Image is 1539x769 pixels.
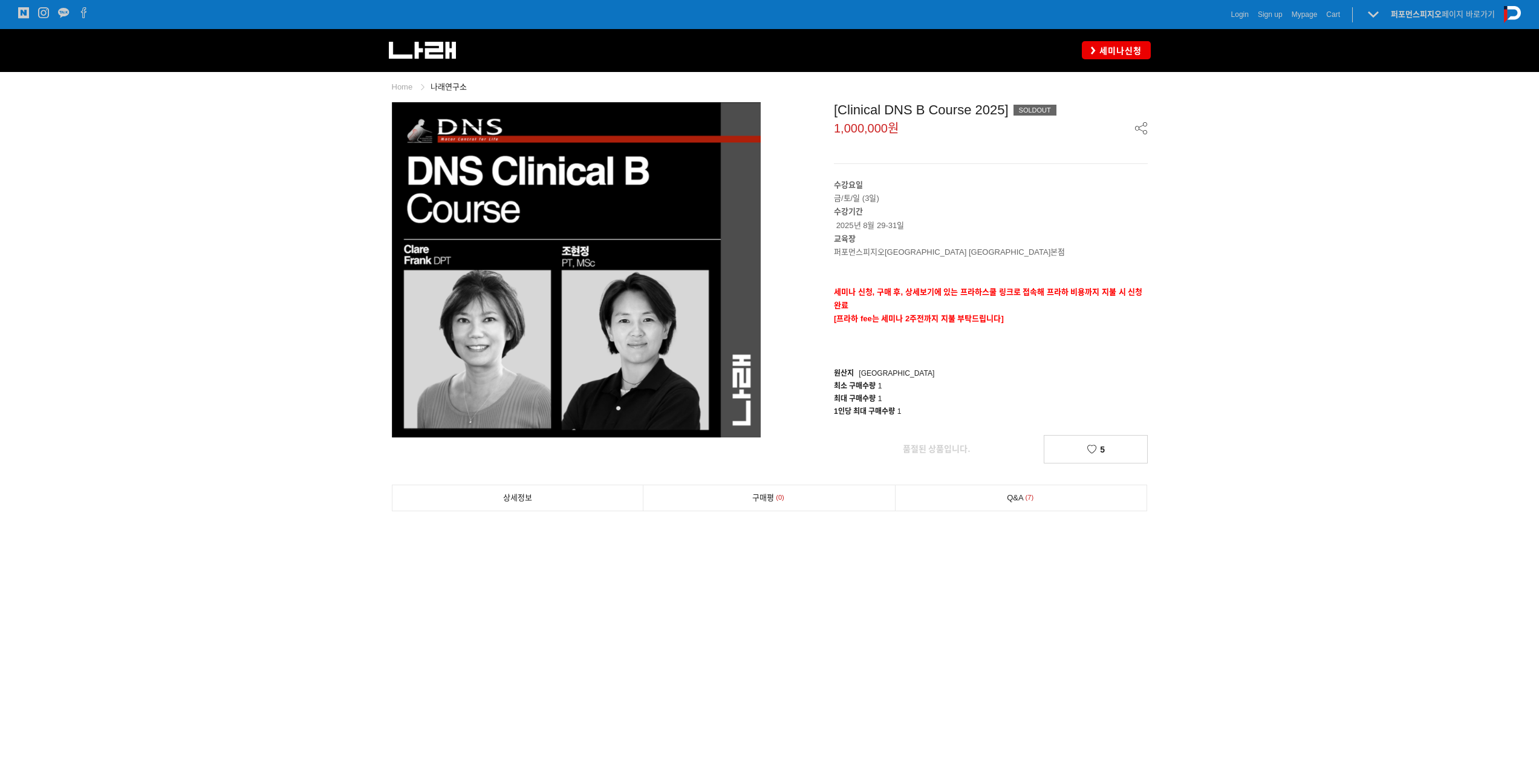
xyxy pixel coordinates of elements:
[834,234,856,243] strong: 교육장
[834,246,1148,259] p: 퍼포먼스피지오[GEOGRAPHIC_DATA] [GEOGRAPHIC_DATA]본점
[878,394,882,403] span: 1
[834,122,899,134] span: 1,000,000원
[1292,8,1318,21] a: Mypage
[1326,8,1340,21] a: Cart
[834,192,1148,205] p: 금/토/일 (3일)
[834,369,854,378] span: 원산지
[1024,491,1036,504] span: 7
[834,207,863,216] strong: 수강기간
[1391,10,1495,19] a: 퍼포먼스피지오페이지 바로가기
[774,491,786,504] span: 0
[1044,435,1148,463] a: 5
[834,394,876,403] span: 최대 구매수량
[1391,10,1442,19] strong: 퍼포먼스피지오
[834,314,1004,323] span: [프라하 fee는 세미나 2주전까지 지불 부탁드립니다]
[897,407,902,416] span: 1
[1014,105,1056,116] div: SOLDOUT
[392,82,413,91] a: Home
[392,485,643,511] a: 상세정보
[878,382,882,390] span: 1
[903,444,971,454] span: 품절된 상품입니다.
[834,102,1148,118] div: [Clinical DNS B Course 2025]
[859,369,934,378] span: [GEOGRAPHIC_DATA]
[1082,41,1151,59] a: 세미나신청
[834,407,895,416] span: 1인당 최대 구매수량
[834,287,1142,310] strong: 세미나 신청, 구매 후, 상세보기에 있는 프라하스쿨 링크로 접속해 프라하 비용까지 지불 시 신청완료
[1100,445,1105,454] span: 5
[1258,8,1283,21] a: Sign up
[1231,8,1249,21] a: Login
[834,205,1148,232] p: 2025년 8월 29-31일
[834,180,863,189] strong: 수강요일
[896,485,1147,511] a: Q&A7
[431,82,467,91] a: 나래연구소
[643,485,895,511] a: 구매평0
[1096,45,1142,57] span: 세미나신청
[834,382,876,390] span: 최소 구매수량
